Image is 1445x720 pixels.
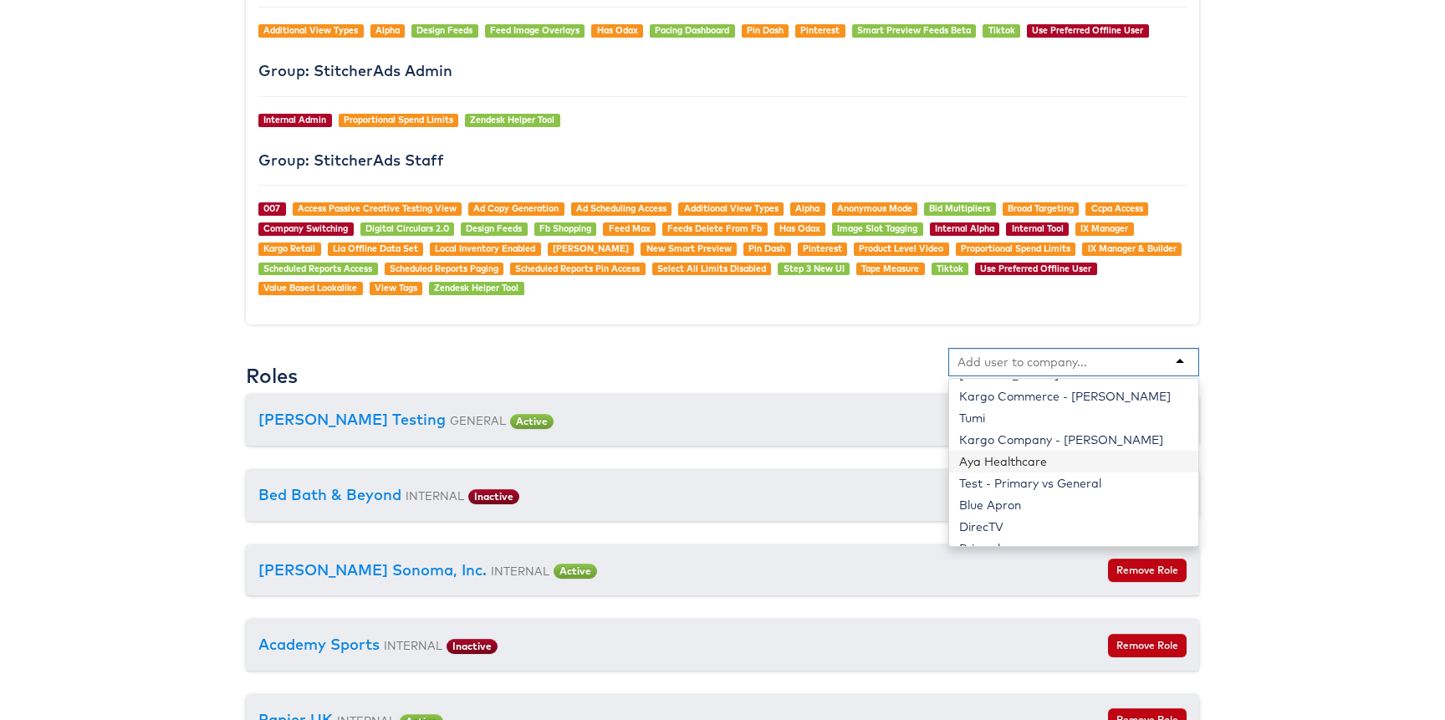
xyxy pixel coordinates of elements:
a: Design Feeds [466,222,522,234]
div: Tumi [949,407,1198,429]
div: Aya Healthcare [949,451,1198,472]
div: Kargo Company - [PERSON_NAME] [949,429,1198,451]
a: Tiktok [988,24,1015,36]
span: Inactive [468,489,519,504]
a: Image Slot Tagging [837,222,917,234]
button: Remove Role [1108,634,1187,657]
a: Feeds Delete From Fb [667,222,762,234]
a: Academy Sports [258,635,380,654]
a: Proportional Spend Limits [344,114,453,125]
a: Pin Dash [748,243,785,254]
a: Pinterest [803,243,842,254]
a: [PERSON_NAME] Sonoma, Inc. [258,560,487,580]
a: Zendesk Helper Tool [470,114,554,125]
a: Pin Dash [747,24,784,36]
a: Design Feeds [416,24,472,36]
button: Remove Role [1108,559,1187,582]
a: Product Level Video [859,243,943,254]
a: New Smart Preview [646,243,732,254]
a: Select All Limits Disabled [657,263,766,274]
a: Step 3 New UI [784,263,845,274]
h3: Roles [246,365,298,386]
a: Feed Max [609,222,651,234]
a: Ccpa Access [1091,202,1143,214]
a: IX Manager & Builder [1088,243,1177,254]
a: Value Based Lookalike [263,282,357,294]
div: Blue Apron [949,494,1198,516]
span: Active [510,414,554,429]
a: Anonymous Mode [837,202,912,214]
small: INTERNAL [384,638,442,652]
div: Kargo Commerce - [PERSON_NAME] [949,386,1198,407]
a: Has Odax [779,222,820,234]
a: Local Inventory Enabled [435,243,535,254]
a: Alpha [795,202,820,214]
a: Scheduled Reports Pin Access [515,263,640,274]
a: Scheduled Reports Paging [390,263,498,274]
a: Smart Preview Feeds Beta [857,24,971,36]
a: 007 [263,202,280,214]
a: Tape Measure [861,263,919,274]
a: Bed Bath & Beyond [258,485,401,504]
a: Use Preferred Offline User [980,263,1091,274]
a: Internal Tool [1012,222,1064,234]
a: Kargo Retail [263,243,315,254]
a: Pinterest [800,24,840,36]
small: INTERNAL [406,488,464,503]
a: IX Manager [1080,222,1128,234]
a: Has Odax [597,24,638,36]
a: Ad Scheduling Access [576,202,666,214]
a: Zendesk Helper Tool [434,282,518,294]
a: Digital Circulars 2.0 [365,222,449,234]
a: Scheduled Reports Access [263,263,372,274]
div: Primark [949,538,1198,559]
a: Fb Shopping [539,222,591,234]
a: Lia Offline Data Set [333,243,418,254]
h4: Group: StitcherAds Staff [258,152,1187,169]
a: Feed Image Overlays [490,24,580,36]
a: Tiktok [937,263,963,274]
a: Alpha [375,24,400,36]
a: [PERSON_NAME] Testing [258,410,446,429]
div: DirecTV [949,516,1198,538]
a: Company Switching [263,222,348,234]
div: Test - Primary vs General [949,472,1198,494]
h4: Group: StitcherAds Admin [258,63,1187,79]
a: Use Preferred Offline User [1032,24,1143,36]
small: INTERNAL [491,564,549,578]
a: Additional View Types [684,202,779,214]
a: Broad Targeting [1008,202,1074,214]
a: Proportional Spend Limits [961,243,1070,254]
a: Ad Copy Generation [473,202,559,214]
a: View Tags [375,282,417,294]
a: Internal Alpha [935,222,994,234]
a: Access Passive Creative Testing View [298,202,457,214]
a: [PERSON_NAME] [553,243,629,254]
input: Add user to company... [957,354,1090,370]
a: Additional View Types [263,24,358,36]
span: Active [554,564,597,579]
a: Internal Admin [263,114,326,125]
a: Pacing Dashboard [655,24,729,36]
small: GENERAL [450,413,506,427]
span: Inactive [447,639,498,654]
a: Bid Multipliers [929,202,990,214]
